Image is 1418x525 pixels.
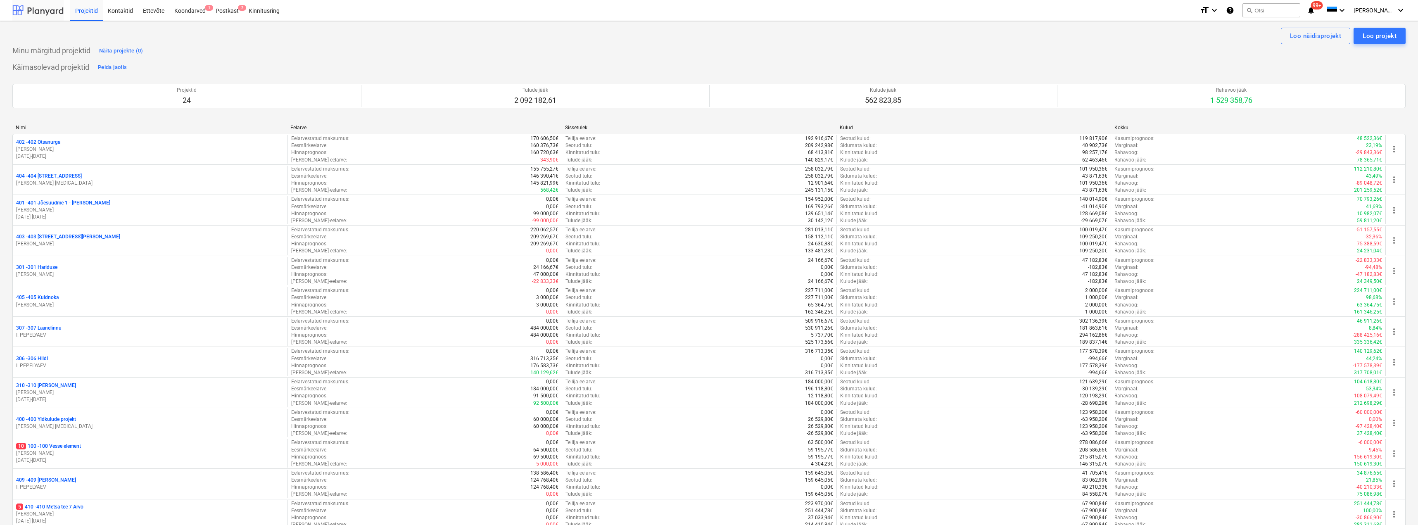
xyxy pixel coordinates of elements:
p: Eesmärkeelarve : [291,233,328,240]
p: 10 982,07€ [1357,210,1382,217]
p: [PERSON_NAME] [MEDICAL_DATA] [16,423,284,430]
p: Seotud tulu : [565,294,592,301]
p: 201 259,52€ [1354,187,1382,194]
p: 109 250,20€ [1079,247,1107,254]
p: Seotud kulud : [840,196,871,203]
div: 402 -402 Otsanurga[PERSON_NAME][DATE]-[DATE] [16,139,284,160]
p: Kinnitatud tulu : [565,149,600,156]
p: 43,49% [1366,173,1382,180]
p: Rahavoog : [1114,149,1138,156]
p: 139 651,14€ [805,210,833,217]
div: 405 -405 Kuldnoka[PERSON_NAME] [16,294,284,308]
div: Loo näidisprojekt [1290,31,1341,41]
p: Marginaal : [1114,233,1138,240]
span: 99+ [1311,1,1323,10]
span: 1 [205,5,213,11]
p: Eelarvestatud maksumus : [291,287,349,294]
p: Marginaal : [1114,173,1138,180]
p: Rahavoo jääk : [1114,309,1146,316]
p: Seotud tulu : [565,203,592,210]
p: 128 669,08€ [1079,210,1107,217]
div: 306 -306 HiidiI. PEPELYAEV [16,355,284,369]
p: 400 - 400 Yldkulude projekt [16,416,76,423]
div: Loo projekt [1363,31,1397,41]
p: Eesmärkeelarve : [291,142,328,149]
p: [PERSON_NAME]-eelarve : [291,278,347,285]
p: 24 166,67€ [808,278,833,285]
p: -99 000,00€ [532,217,558,224]
span: more_vert [1389,235,1399,245]
span: more_vert [1389,479,1399,489]
p: Rahavoo jääk : [1114,278,1146,285]
p: 41,69% [1366,203,1382,210]
p: Kasumiprognoos : [1114,196,1154,203]
p: -51 157,55€ [1356,226,1382,233]
p: 160 720,63€ [530,149,558,156]
div: 409 -409 [PERSON_NAME]I. PEPELYAEV [16,477,284,491]
i: format_size [1199,5,1209,15]
p: 24 [177,95,197,105]
p: 281 013,11€ [805,226,833,233]
p: Eelarvestatud maksumus : [291,257,349,264]
p: 140 829,17€ [805,157,833,164]
span: more_vert [1389,449,1399,458]
p: -94,48% [1365,264,1382,271]
p: 209 269,67€ [530,233,558,240]
p: 2 000,00€ [1085,287,1107,294]
p: Rahavoo jääk [1210,87,1252,94]
p: Kasumiprognoos : [1114,287,1154,294]
p: Kinnitatud kulud : [840,180,879,187]
p: 410 - 410 Metsa tee 7 Arvo [16,504,83,511]
p: Seotud kulud : [840,135,871,142]
p: Marginaal : [1114,142,1138,149]
p: Sidumata kulud : [840,142,877,149]
p: Tellija eelarve : [565,196,596,203]
div: Kulud [840,125,1108,131]
p: Tulude jääk : [565,247,592,254]
p: 48 522,36€ [1357,135,1382,142]
p: Seotud kulud : [840,166,871,173]
p: 100 019,47€ [1079,240,1107,247]
p: [PERSON_NAME]-eelarve : [291,157,347,164]
span: more_vert [1389,387,1399,397]
p: 161 346,25€ [1354,309,1382,316]
p: Kasumiprognoos : [1114,257,1154,264]
p: 307 - 307 Laanelinnu [16,325,62,332]
div: 400 -400 Yldkulude projekt[PERSON_NAME] [MEDICAL_DATA] [16,416,284,430]
p: Eesmärkeelarve : [291,294,328,301]
p: -75 388,59€ [1356,240,1382,247]
span: more_vert [1389,327,1399,337]
p: Kinnitatud kulud : [840,240,879,247]
iframe: Chat Widget [1377,485,1418,525]
p: 1 529 358,76 [1210,95,1252,105]
p: 47 182,83€ [1082,271,1107,278]
p: [DATE] - [DATE] [16,396,284,403]
p: Kinnitatud tulu : [565,240,600,247]
p: Kinnitatud tulu : [565,180,600,187]
p: Eelarvestatud maksumus : [291,196,349,203]
div: 310 -310 [PERSON_NAME][PERSON_NAME][DATE]-[DATE] [16,382,284,403]
p: Tellija eelarve : [565,318,596,325]
p: Kinnitatud tulu : [565,210,600,217]
i: notifications [1307,5,1315,15]
p: Tulude jääk : [565,157,592,164]
div: Sissetulek [565,125,833,131]
span: more_vert [1389,144,1399,154]
p: Sidumata kulud : [840,203,877,210]
p: Sidumata kulud : [840,294,877,301]
span: more_vert [1389,205,1399,215]
p: Seotud kulud : [840,287,871,294]
p: Hinnaprognoos : [291,240,328,247]
span: more_vert [1389,297,1399,306]
p: [DATE] - [DATE] [16,153,284,160]
p: -32,36% [1365,233,1382,240]
p: Kasumiprognoos : [1114,318,1154,325]
p: 24 231,04€ [1357,247,1382,254]
p: Tellija eelarve : [565,135,596,142]
p: Hinnaprognoos : [291,210,328,217]
p: Kasumiprognoos : [1114,166,1154,173]
p: Kinnitatud tulu : [565,271,600,278]
p: Sidumata kulud : [840,264,877,271]
span: search [1246,7,1253,14]
p: [PERSON_NAME]-eelarve : [291,217,347,224]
